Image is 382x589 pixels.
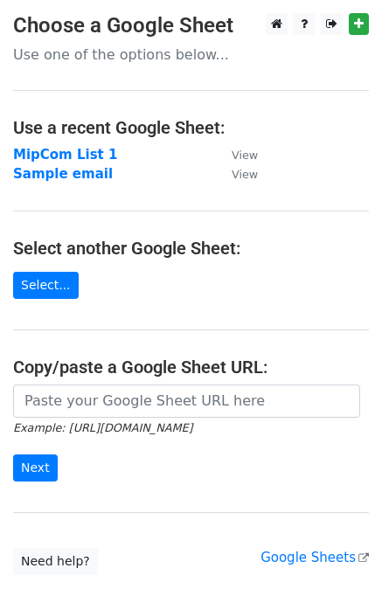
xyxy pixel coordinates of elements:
[13,166,113,182] a: Sample email
[13,117,369,138] h4: Use a recent Google Sheet:
[13,454,58,482] input: Next
[13,147,117,163] a: MipCom List 1
[13,385,360,418] input: Paste your Google Sheet URL here
[13,238,369,259] h4: Select another Google Sheet:
[232,168,258,181] small: View
[13,272,79,299] a: Select...
[260,550,369,565] a: Google Sheets
[295,505,382,589] iframe: Chat Widget
[13,45,369,64] p: Use one of the options below...
[13,357,369,378] h4: Copy/paste a Google Sheet URL:
[13,13,369,38] h3: Choose a Google Sheet
[214,166,258,182] a: View
[13,421,192,434] small: Example: [URL][DOMAIN_NAME]
[13,548,98,575] a: Need help?
[232,149,258,162] small: View
[214,147,258,163] a: View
